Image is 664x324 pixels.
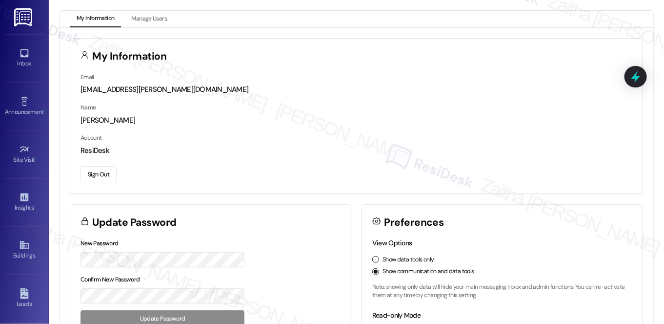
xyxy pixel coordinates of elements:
[372,283,632,300] p: Note: showing only data will hide your main messaging inbox and admin functions. You can re-activ...
[384,217,444,228] h3: Preferences
[43,107,45,114] span: •
[70,11,121,27] button: My Information
[5,237,44,263] a: Buildings
[80,115,632,126] div: [PERSON_NAME]
[80,104,96,111] label: Name
[372,238,412,247] label: View Options
[5,45,44,71] a: Inbox
[80,134,102,142] label: Account
[14,8,34,26] img: ResiDesk Logo
[93,217,177,228] h3: Update Password
[80,239,119,247] label: New Password
[80,146,632,156] div: ResiDesk
[5,141,44,168] a: Site Visit •
[80,85,632,95] div: [EMAIL_ADDRESS][PERSON_NAME][DOMAIN_NAME]
[372,311,421,320] label: Read-only Mode
[382,256,434,264] label: Show data tools only
[93,51,167,62] h3: My Information
[124,11,174,27] button: Manage Users
[80,276,140,283] label: Confirm New Password
[5,189,44,216] a: Insights •
[80,73,94,81] label: Email
[35,155,37,162] span: •
[34,203,35,210] span: •
[5,285,44,312] a: Leads
[80,166,117,183] button: Sign Out
[382,267,474,276] label: Show communication and data tools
